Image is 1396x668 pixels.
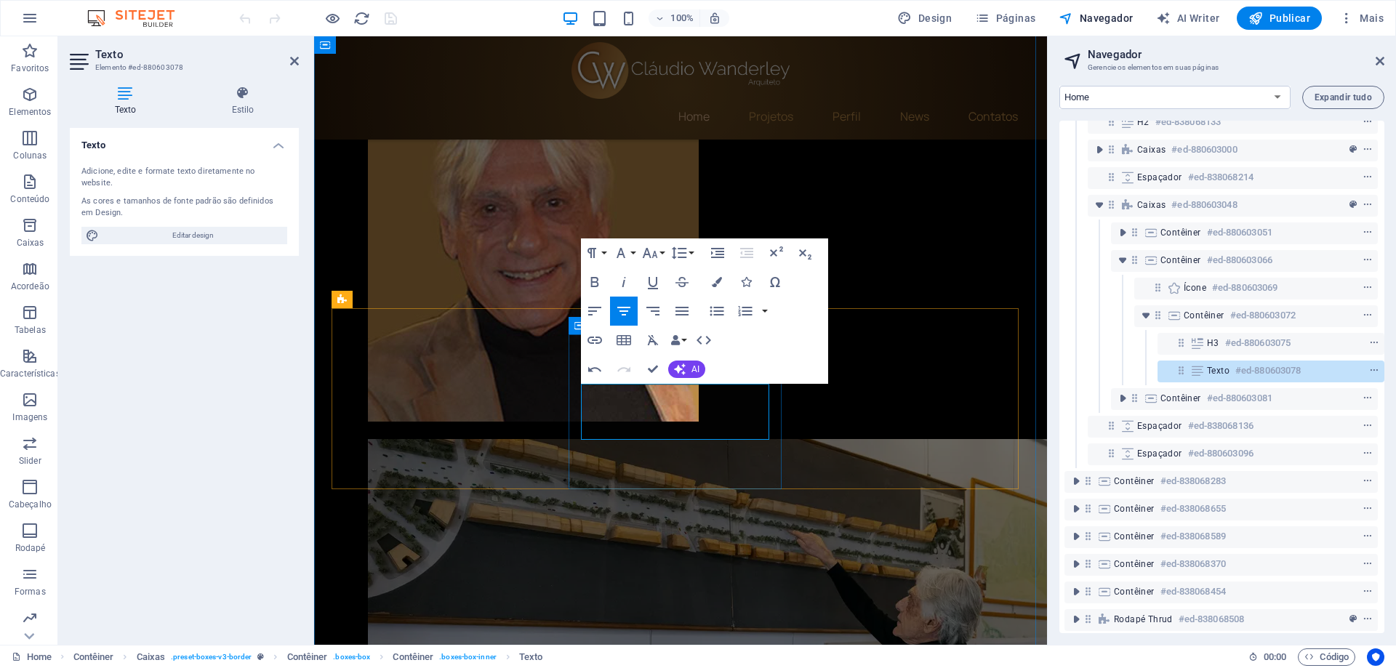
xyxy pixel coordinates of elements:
button: context-menu [1360,555,1375,573]
span: Contêiner [1114,586,1155,597]
button: Strikethrough [668,267,696,297]
span: Mais [1339,11,1384,25]
span: Clique para selecionar. Clique duas vezes para editar [519,648,542,666]
button: Data Bindings [668,326,689,355]
button: preset [1346,141,1360,158]
span: Espaçador [1137,448,1182,459]
span: AI [691,365,699,374]
span: Rodapé Thrud [1114,613,1173,625]
button: Align Center [610,297,638,326]
button: context-menu [1360,196,1375,214]
button: Usercentrics [1367,648,1384,666]
div: As cores e tamanhos de fonte padrão são definidos em Design. [81,196,287,220]
button: Código [1298,648,1355,666]
div: Design (Ctrl+Alt+Y) [891,7,958,30]
h6: #ed-880603000 [1171,141,1237,158]
span: Código [1304,648,1349,666]
button: Undo (Ctrl+Z) [581,355,609,384]
p: Acordeão [11,281,49,292]
button: Clear Formatting [639,326,667,355]
span: Páginas [975,11,1035,25]
i: Recarregar página [353,10,370,27]
button: Publicar [1237,7,1322,30]
button: context-menu [1360,528,1375,545]
span: H2 [1137,116,1150,128]
button: Font Size [639,238,667,267]
button: Páginas [969,7,1041,30]
nav: breadcrumb [73,648,543,666]
button: context-menu [1360,611,1375,628]
h6: #ed-880603051 [1207,224,1272,241]
button: Ordered List [731,297,759,326]
button: context-menu [1360,251,1375,269]
span: Contêiner [1160,227,1201,238]
button: context-menu [1360,279,1375,297]
h6: #ed-838068136 [1188,417,1253,435]
h6: 100% [670,9,694,27]
button: context-menu [1360,472,1375,490]
button: Confirm (Ctrl+⏎) [639,355,667,384]
span: Contêiner [1114,531,1155,542]
h6: #ed-838068454 [1160,583,1226,600]
button: Clique aqui para sair do modo de visualização e continuar editando [324,9,341,27]
span: Contêiner [1160,393,1201,404]
button: AI Writer [1150,7,1225,30]
button: HTML [690,326,718,355]
span: Publicar [1248,11,1310,25]
span: . boxes-box-inner [439,648,497,666]
span: Clique para selecionar. Clique duas vezes para editar [287,648,328,666]
button: toggle-expand [1067,528,1085,545]
button: Navegador [1053,7,1139,30]
button: Icons [732,267,760,297]
button: toggle-expand [1114,224,1131,241]
span: AI Writer [1156,11,1219,25]
button: Superscript [762,238,790,267]
h6: #ed-880603078 [1235,362,1301,379]
button: context-menu [1360,390,1375,407]
button: preset [1346,196,1360,214]
button: Editar design [81,227,287,244]
button: Line Height [668,238,696,267]
button: Ordered List [759,297,771,326]
span: . preset-boxes-v3-border [171,648,252,666]
a: Clique para cancelar a seleção. Clique duas vezes para abrir as Páginas [12,648,52,666]
p: Imagens [12,411,47,423]
span: Editar design [103,227,283,244]
button: context-menu [1360,500,1375,518]
span: Caixas [1137,199,1166,211]
button: toggle-expand [1114,251,1131,269]
h6: #ed-838068133 [1155,113,1221,131]
button: toggle-expand [1091,141,1108,158]
button: Font Family [610,238,638,267]
button: Redo (Ctrl+Shift+Z) [610,355,638,384]
h3: Gerencie os elementos em suas páginas [1088,61,1355,74]
button: AI [668,361,705,378]
button: Align Right [639,297,667,326]
button: 100% [649,9,700,27]
span: Design [897,11,952,25]
button: context-menu [1367,334,1381,352]
button: context-menu [1360,224,1375,241]
h2: Texto [95,48,299,61]
span: Clique para selecionar. Clique duas vezes para editar [73,648,114,666]
h6: #ed-880603069 [1212,279,1277,297]
div: Adicione, edite e formate texto diretamente no website. [81,166,287,190]
button: Paragraph Format [581,238,609,267]
p: Elementos [9,106,51,118]
p: Tabelas [15,324,46,336]
button: Insert Link [581,326,609,355]
button: Bold (Ctrl+B) [581,267,609,297]
button: Special Characters [761,267,789,297]
button: Underline (Ctrl+U) [639,267,667,297]
button: Expandir tudo [1302,86,1384,109]
button: toggle-expand [1067,611,1085,628]
span: 00 00 [1264,648,1286,666]
i: Este elemento é uma predefinição personalizável [257,653,264,661]
p: Slider [19,455,41,467]
button: Unordered List [703,297,731,326]
p: Colunas [13,150,47,161]
button: Design [891,7,958,30]
p: Caixas [17,237,44,249]
p: Conteúdo [10,193,49,205]
span: . boxes-box [333,648,370,666]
